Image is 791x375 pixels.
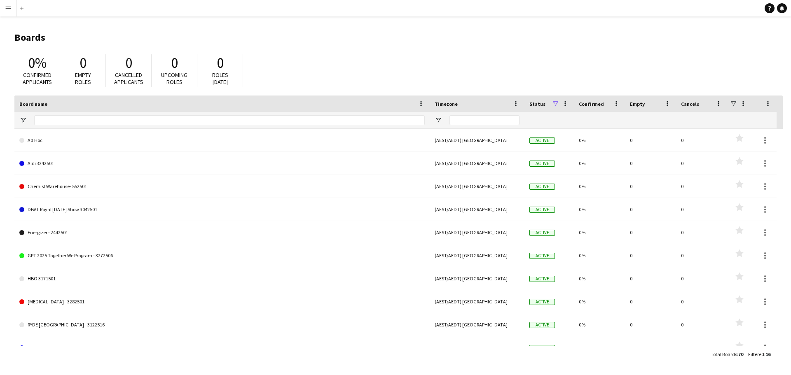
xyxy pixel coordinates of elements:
div: 0 [676,290,727,313]
span: Active [529,276,555,282]
div: 0 [625,175,676,198]
span: Confirmed applicants [23,71,52,86]
div: 0% [574,267,625,290]
div: : [748,346,770,362]
span: 16 [765,351,770,357]
span: Status [529,101,545,107]
span: Active [529,184,555,190]
span: Active [529,207,555,213]
span: 0% [28,54,47,72]
div: (AEST/AEDT) [GEOGRAPHIC_DATA] [430,152,524,175]
a: Ad Hoc [19,129,425,152]
a: [MEDICAL_DATA] - 3282501 [19,290,425,313]
a: Aldi 3242501 [19,152,425,175]
span: 0 [171,54,178,72]
div: 0 [625,221,676,244]
div: 0 [625,336,676,359]
div: 0 [676,129,727,151]
span: Active [529,137,555,144]
span: Filtered [748,351,764,357]
div: 0% [574,336,625,359]
span: Active [529,230,555,236]
div: 0 [676,198,727,221]
div: 0% [574,152,625,175]
a: GPT 2025 Together We Program - 3272506 [19,244,425,267]
span: Active [529,345,555,351]
span: Cancels [681,101,699,107]
div: 0 [676,244,727,267]
span: Active [529,161,555,167]
span: Active [529,299,555,305]
span: Confirmed [579,101,604,107]
div: 0 [625,198,676,221]
div: 0% [574,175,625,198]
h1: Boards [14,31,783,44]
div: 0 [625,129,676,151]
span: Active [529,322,555,328]
div: 0% [574,129,625,151]
a: HBO 3171501 [19,267,425,290]
span: Cancelled applicants [114,71,143,86]
div: 0 [625,313,676,336]
div: : [711,346,743,362]
span: Empty [630,101,645,107]
span: Board name [19,101,47,107]
div: (AEST/AEDT) [GEOGRAPHIC_DATA] [430,244,524,267]
div: 0 [625,267,676,290]
span: Total Boards [711,351,737,357]
span: Timezone [435,101,458,107]
span: Empty roles [75,71,91,86]
div: (AEST/AEDT) [GEOGRAPHIC_DATA] [430,175,524,198]
span: Roles [DATE] [212,71,228,86]
div: 0 [625,244,676,267]
input: Timezone Filter Input [449,115,520,125]
span: 70 [738,351,743,357]
div: (AEST/AEDT) [GEOGRAPHIC_DATA] [430,198,524,221]
a: Chemist Warehouse- 552501 [19,175,425,198]
div: 0 [625,290,676,313]
div: 0 [676,336,727,359]
a: DBAT Royal [DATE] Show 3042501 [19,198,425,221]
span: 0 [217,54,224,72]
div: (AEST/AEDT) [GEOGRAPHIC_DATA] [430,129,524,151]
div: (AEST/AEDT) [GEOGRAPHIC_DATA] [430,267,524,290]
div: (AEST/AEDT) [GEOGRAPHIC_DATA] [430,313,524,336]
div: (AEST/AEDT) [GEOGRAPHIC_DATA] [430,221,524,244]
div: 0% [574,221,625,244]
div: (AEST/AEDT) [GEOGRAPHIC_DATA] [430,290,524,313]
div: 0% [574,313,625,336]
input: Board name Filter Input [34,115,425,125]
span: 0 [80,54,87,72]
button: Open Filter Menu [19,116,27,124]
a: Energizer - 2442501 [19,221,425,244]
div: 0% [574,198,625,221]
div: 0 [625,152,676,175]
a: Ryde QLD 3122516 [19,336,425,359]
div: 0 [676,267,727,290]
div: (AEST) [GEOGRAPHIC_DATA] [430,336,524,359]
div: 0 [676,152,727,175]
a: RYDE [GEOGRAPHIC_DATA] - 3122516 [19,313,425,336]
button: Open Filter Menu [435,116,442,124]
span: Active [529,253,555,259]
div: 0% [574,290,625,313]
span: 0 [125,54,132,72]
div: 0 [676,221,727,244]
div: 0% [574,244,625,267]
div: 0 [676,313,727,336]
div: 0 [676,175,727,198]
span: Upcoming roles [161,71,187,86]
